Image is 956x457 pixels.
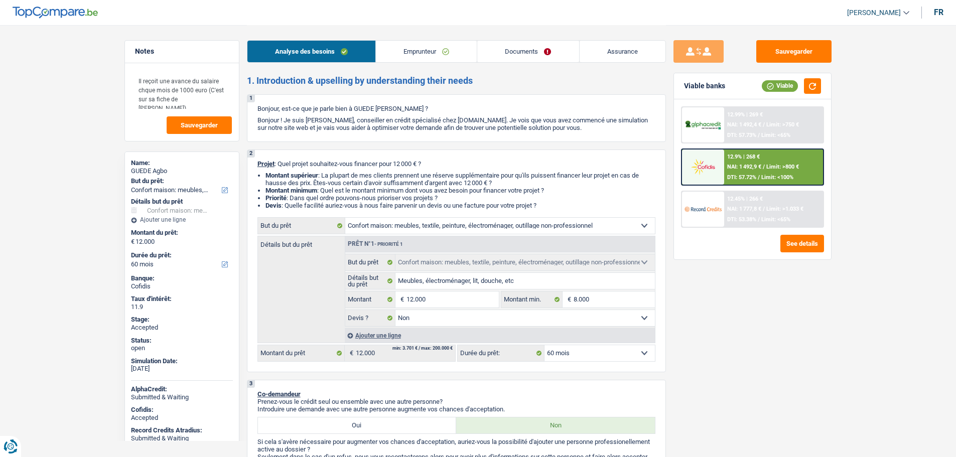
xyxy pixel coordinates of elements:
div: Stage: [131,316,233,324]
span: Limit: >1.033 € [766,206,803,212]
span: DTI: 57.72% [727,174,756,181]
img: AlphaCredit [685,119,722,131]
button: Sauvegarder [756,40,832,63]
div: Status: [131,337,233,345]
div: GUEDE Agbo [131,167,233,175]
label: Montant du prêt [258,345,345,361]
label: Durée du prêt: [131,251,231,259]
span: € [395,291,406,308]
span: Limit: >800 € [766,164,799,170]
div: min: 3.701 € / max: 200.000 € [392,346,453,351]
img: Record Credits [685,200,722,218]
label: But du prêt [345,254,396,270]
div: Submitted & Waiting [131,393,233,401]
p: Si cela s'avère nécessaire pour augmenter vos chances d'acceptation, auriez-vous la possibilité d... [257,438,655,453]
li: : Quel est le montant minimum dont vous avez besoin pour financer votre projet ? [265,187,655,194]
div: Ajouter une ligne [345,328,655,343]
span: / [758,132,760,138]
a: Assurance [580,41,665,62]
div: Banque: [131,274,233,282]
div: Cofidis [131,282,233,290]
label: Montant du prêt: [131,229,231,237]
a: Documents [477,41,579,62]
div: Accepted [131,414,233,422]
p: Bonjour, est-ce que je parle bien à GUEDE [PERSON_NAME] ? [257,105,655,112]
strong: Priorité [265,194,287,202]
span: NAI: 1 492,4 € [727,121,761,128]
div: Name: [131,159,233,167]
p: Prenez-vous le crédit seul ou ensemble avec une autre personne? [257,398,655,405]
div: Viable banks [684,82,725,90]
div: AlphaCredit: [131,385,233,393]
span: [PERSON_NAME] [847,9,901,17]
span: NAI: 1 492,9 € [727,164,761,170]
div: Taux d'intérêt: [131,295,233,303]
span: Co-demandeur [257,390,301,398]
div: Accepted [131,324,233,332]
label: But du prêt [258,218,345,234]
a: Emprunteur [376,41,477,62]
span: / [763,206,765,212]
strong: Montant supérieur [265,172,318,179]
span: Devis [265,202,282,209]
img: TopCompare Logo [13,7,98,19]
div: fr [934,8,943,17]
div: 11.9 [131,303,233,311]
label: Devis ? [345,310,396,326]
div: Record Credits Atradius: [131,426,233,434]
li: : Dans quel ordre pouvons-nous prioriser vos projets ? [265,194,655,202]
span: NAI: 1 777,8 € [727,206,761,212]
div: 12.99% | 269 € [727,111,763,118]
span: Limit: >750 € [766,121,799,128]
div: 12.45% | 266 € [727,196,763,202]
button: Sauvegarder [167,116,232,134]
div: 1 [247,95,255,102]
span: Projet [257,160,275,168]
div: Cofidis: [131,406,233,414]
label: Durée du prêt: [458,345,544,361]
span: DTI: 53.38% [727,216,756,223]
img: Cofidis [685,158,722,176]
label: But du prêt: [131,177,231,185]
div: [DATE] [131,365,233,373]
p: Introduire une demande avec une autre personne augmente vos chances d'acceptation. [257,405,655,413]
div: open [131,344,233,352]
button: See details [780,235,824,252]
span: € [131,238,134,246]
span: € [563,291,574,308]
a: [PERSON_NAME] [839,5,909,21]
span: / [758,174,760,181]
a: Analyse des besoins [247,41,375,62]
span: Limit: <65% [761,132,790,138]
li: : La plupart de mes clients prennent une réserve supplémentaire pour qu'ils puissent financer leu... [265,172,655,187]
h5: Notes [135,47,229,56]
strong: Montant minimum [265,187,317,194]
span: € [345,345,356,361]
span: - Priorité 1 [374,241,403,247]
span: Limit: <100% [761,174,793,181]
div: Détails but du prêt [131,198,233,206]
label: Montant [345,291,396,308]
span: DTI: 57.73% [727,132,756,138]
span: / [758,216,760,223]
div: Submitted & Waiting [131,434,233,442]
label: Oui [258,417,457,433]
span: Sauvegarder [181,122,218,128]
div: 3 [247,380,255,388]
label: Détails but du prêt [345,273,396,289]
span: / [763,164,765,170]
div: Viable [762,80,798,91]
span: / [763,121,765,128]
div: Prêt n°1 [345,241,405,247]
li: : Quelle facilité auriez-vous à nous faire parvenir un devis ou une facture pour votre projet ? [265,202,655,209]
div: 12.9% | 268 € [727,154,760,160]
span: Limit: <65% [761,216,790,223]
p: : Quel projet souhaitez-vous financer pour 12 000 € ? [257,160,655,168]
h2: 1. Introduction & upselling by understanding their needs [247,75,666,86]
div: Ajouter une ligne [131,216,233,223]
label: Détails but du prêt [258,236,345,248]
label: Non [456,417,655,433]
div: Simulation Date: [131,357,233,365]
p: Bonjour ! Je suis [PERSON_NAME], conseiller en crédit spécialisé chez [DOMAIN_NAME]. Je vois que ... [257,116,655,131]
div: 2 [247,150,255,158]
